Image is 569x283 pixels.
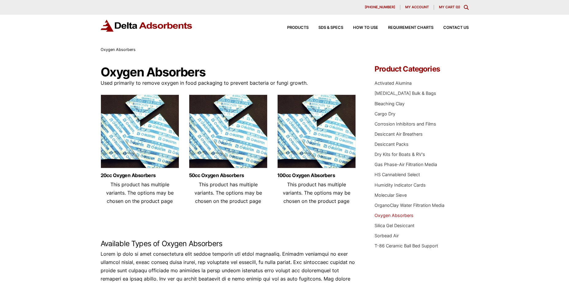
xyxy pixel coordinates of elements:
[287,26,309,30] span: Products
[375,182,426,188] a: Humidity Indicator Cards
[443,26,469,30] span: Contact Us
[375,80,412,86] a: Activated Alumina
[375,131,423,137] a: Desiccant Air Breathers
[375,91,436,96] a: [MEDICAL_DATA] Bulk & Bags
[101,173,179,178] a: 20cc Oxygen Absorbers
[318,26,343,30] span: SDS & SPECS
[277,173,356,178] a: 100cc Oxygen Absorbers
[353,26,378,30] span: How to Use
[375,111,395,116] a: Cargo Dry
[405,6,429,9] span: My account
[400,5,434,10] a: My account
[375,172,420,177] a: HS Cannablend Select
[433,26,469,30] a: Contact Us
[283,181,350,204] span: This product has multiple variants. The options may be chosen on the product page
[309,26,343,30] a: SDS & SPECS
[457,5,459,9] span: 0
[277,26,309,30] a: Products
[365,6,395,9] span: [PHONE_NUMBER]
[375,233,399,238] a: Sorbead Air
[194,181,262,204] span: This product has multiple variants. The options may be chosen on the product page
[189,173,267,178] a: 50cc Oxygen Absorbers
[464,5,469,10] div: Toggle Modal Content
[375,121,436,126] a: Corrosion Inhibitors and Films
[106,181,174,204] span: This product has multiple variants. The options may be chosen on the product page
[343,26,378,30] a: How to Use
[388,26,433,30] span: Requirement Charts
[375,152,425,157] a: Dry Kits for Boats & RV's
[375,223,414,228] a: Silica Gel Desiccant
[439,5,460,9] a: My Cart (0)
[101,47,136,52] span: Oxygen Absorbers
[375,141,409,147] a: Desiccant Packs
[101,239,356,248] h2: Available Types of Oxygen Absorbers
[101,79,356,87] p: Used primarily to remove oxygen in food packaging to prevent bacteria or fungi growth.
[375,192,407,198] a: Molecular Sieve
[360,5,400,10] a: [PHONE_NUMBER]
[375,162,437,167] a: Gas Phase-Air Filtration Media
[378,26,433,30] a: Requirement Charts
[101,65,356,79] h1: Oxygen Absorbers
[375,65,468,73] h4: Product Categories
[375,213,413,218] a: Oxygen Absorbers
[375,243,438,248] a: T-86 Ceramic Ball Bed Support
[101,20,193,32] img: Delta Adsorbents
[375,101,405,106] a: Bleaching Clay
[375,203,444,208] a: OrganoClay Water Filtration Media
